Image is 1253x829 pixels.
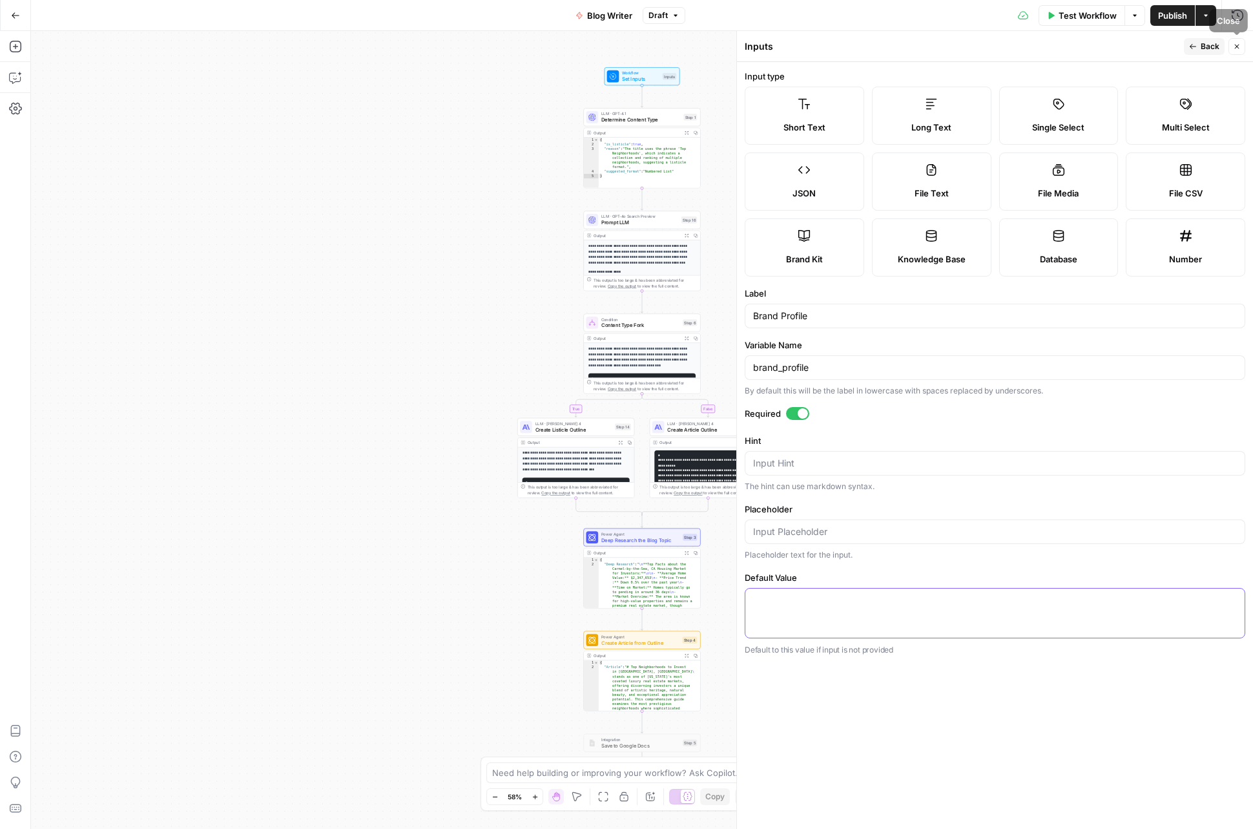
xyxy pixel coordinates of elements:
[568,5,640,26] button: Blog Writer
[745,571,1245,584] label: Default Value
[745,434,1245,447] label: Hint
[745,70,1245,83] label: Input type
[1169,187,1203,200] span: File CSV
[584,660,599,665] div: 1
[641,711,643,733] g: Edge from step_4 to step_5
[667,421,744,426] span: LLM · [PERSON_NAME] 4
[584,138,599,142] div: 1
[683,534,697,541] div: Step 3
[601,316,680,322] span: Condition
[745,503,1245,516] label: Placeholder
[792,187,816,200] span: JSON
[508,792,522,802] span: 58%
[745,287,1245,300] label: Label
[648,10,668,21] span: Draft
[745,407,1245,420] label: Required
[541,491,570,496] span: Copy the output
[683,739,697,746] div: Step 5
[601,634,679,640] span: Power Agent
[594,335,679,341] div: Output
[608,386,636,391] span: Copy the output
[1158,9,1187,22] span: Publish
[1162,121,1210,134] span: Multi Select
[601,213,678,219] span: LLM · GPT-4o Search Preview
[576,498,642,516] g: Edge from step_14 to step_6-conditional-end
[745,644,1245,656] p: Default to this value if input is not provided
[528,484,631,496] div: This output is too large & has been abbreviated for review. to view the full content.
[601,219,678,227] span: Prompt LLM
[1038,187,1079,200] span: File Media
[911,121,951,134] span: Long Text
[705,791,725,803] span: Copy
[783,121,825,134] span: Short Text
[622,75,659,83] span: Set Inputs
[601,536,680,544] span: Deep Research the Blog Topic
[594,550,679,556] div: Output
[700,788,730,805] button: Copy
[643,7,685,24] button: Draft
[641,514,643,528] g: Edge from step_6-conditional-end to step_3
[745,339,1245,352] label: Variable Name
[1201,41,1219,52] span: Back
[753,361,1237,374] input: brand_profile
[583,108,700,188] div: LLM · GPT-4.1Determine Content TypeStep 1Output{ "is_listicle":true, "reason":"The title uses the...
[584,142,599,147] div: 2
[681,216,698,224] div: Step 16
[683,319,697,326] div: Step 6
[587,9,632,22] span: Blog Writer
[583,529,700,609] div: Power AgentDeep Research the Blog TopicStep 3Output{ "Deep Research":"\n**Top Facts about the Car...
[584,169,599,174] div: 4
[584,174,599,178] div: 5
[753,310,1237,322] input: Input Label
[786,253,823,266] span: Brand Kit
[1150,5,1195,26] button: Publish
[588,739,596,747] img: Instagram%20post%20-%201%201.png
[584,558,599,562] div: 1
[601,742,680,750] span: Save to Google Docs
[584,147,599,169] div: 3
[594,277,697,289] div: This output is too large & has been abbreviated for review. to view the full content.
[745,481,1245,492] div: The hint can use markdown syntax.
[601,116,681,124] span: Determine Content Type
[898,253,966,266] span: Knowledge Base
[594,380,697,392] div: This output is too large & has been abbreviated for review. to view the full content.
[745,549,1245,561] div: Placeholder text for the input.
[601,322,680,330] span: Content Type Fork
[601,639,679,647] span: Create Article from Outline
[745,385,1245,397] div: By default this will be the label in lowercase with spaces replaced by underscores.
[1184,38,1225,55] button: Back
[1039,5,1124,26] button: Test Workflow
[674,491,702,496] span: Copy the output
[535,426,612,434] span: Create Listicle Outline
[745,40,1180,53] div: Inputs
[667,426,744,434] span: Create Article Outline
[535,421,612,426] span: LLM · [PERSON_NAME] 4
[641,188,643,210] g: Edge from step_1 to step_16
[583,734,700,752] div: IntegrationSave to Google DocsStep 5
[583,67,700,85] div: WorkflowSet InputsInputs
[659,439,745,445] div: Output
[583,631,700,711] div: Power AgentCreate Article from OutlineStep 4Output{ "Article":"# Top Neighborhoods to Invest in [...
[642,498,708,516] g: Edge from step_15 to step_6-conditional-end
[622,70,659,76] span: Workflow
[575,394,642,417] g: Edge from step_6 to step_14
[1032,121,1084,134] span: Single Select
[1059,9,1117,22] span: Test Workflow
[641,609,643,631] g: Edge from step_3 to step_4
[528,439,614,445] div: Output
[601,737,680,742] span: Integration
[594,558,598,562] span: Toggle code folding, rows 1 through 3
[615,424,631,431] div: Step 14
[683,636,698,644] div: Step 4
[608,284,636,288] span: Copy the output
[594,233,679,238] div: Output
[1169,253,1202,266] span: Number
[594,130,679,136] div: Output
[594,660,598,665] span: Toggle code folding, rows 1 through 3
[663,73,677,80] div: Inputs
[594,653,679,658] div: Output
[915,187,949,200] span: File Text
[1040,253,1077,266] span: Database
[594,138,598,142] span: Toggle code folding, rows 1 through 5
[641,291,643,313] g: Edge from step_16 to step_6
